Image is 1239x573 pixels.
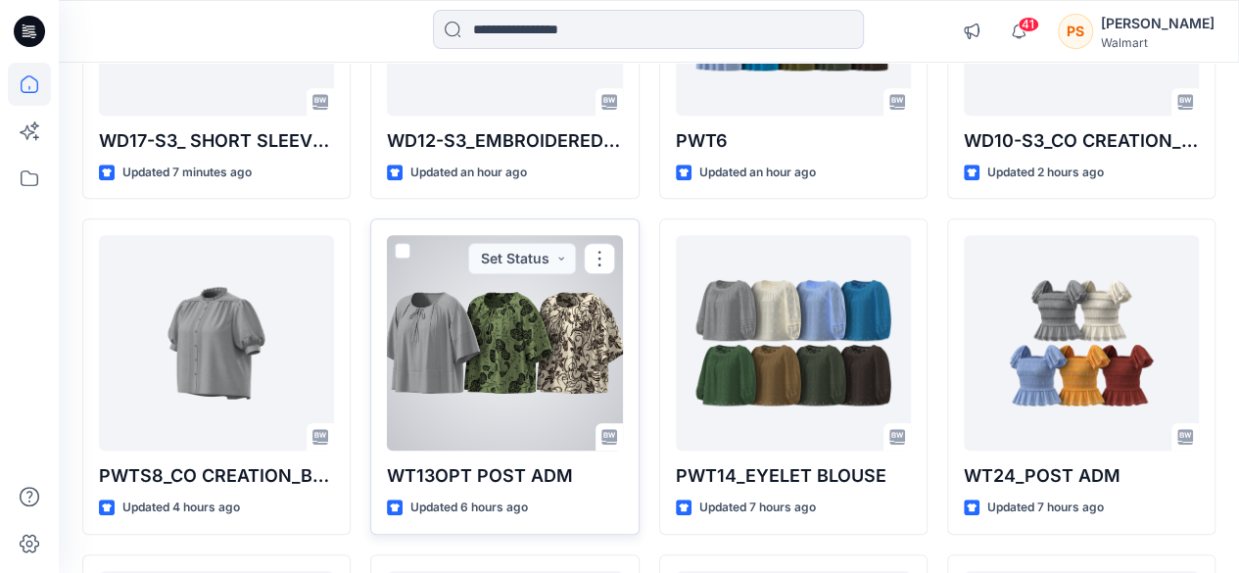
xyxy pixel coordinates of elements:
[964,462,1199,490] p: WT24_POST ADM
[387,235,622,451] a: WT13OPT POST ADM
[1058,14,1093,49] div: PS
[987,498,1104,518] p: Updated 7 hours ago
[676,462,911,490] p: PWT14_EYELET BLOUSE
[410,163,527,183] p: Updated an hour ago
[410,498,528,518] p: Updated 6 hours ago
[964,127,1199,155] p: WD10-S3_CO CREATION_RUFFLE TIERED MIDI DRESS
[122,163,252,183] p: Updated 7 minutes ago
[1101,12,1215,35] div: [PERSON_NAME]
[122,498,240,518] p: Updated 4 hours ago
[99,235,334,451] a: PWTS8_CO CREATION_BUTTON FRONT BLOUSE
[699,163,816,183] p: Updated an hour ago
[964,235,1199,451] a: WT24_POST ADM
[1018,17,1039,32] span: 41
[387,462,622,490] p: WT13OPT POST ADM
[987,163,1104,183] p: Updated 2 hours ago
[676,127,911,155] p: PWT6
[699,498,816,518] p: Updated 7 hours ago
[1101,35,1215,50] div: Walmart
[676,235,911,451] a: PWT14_EYELET BLOUSE
[99,127,334,155] p: WD17-S3_ SHORT SLEEVE TIER HEM MIDI DRESS
[387,127,622,155] p: WD12-S3_EMBROIDERED PLEATED MIDI DRESS
[99,462,334,490] p: PWTS8_CO CREATION_BUTTON FRONT BLOUSE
